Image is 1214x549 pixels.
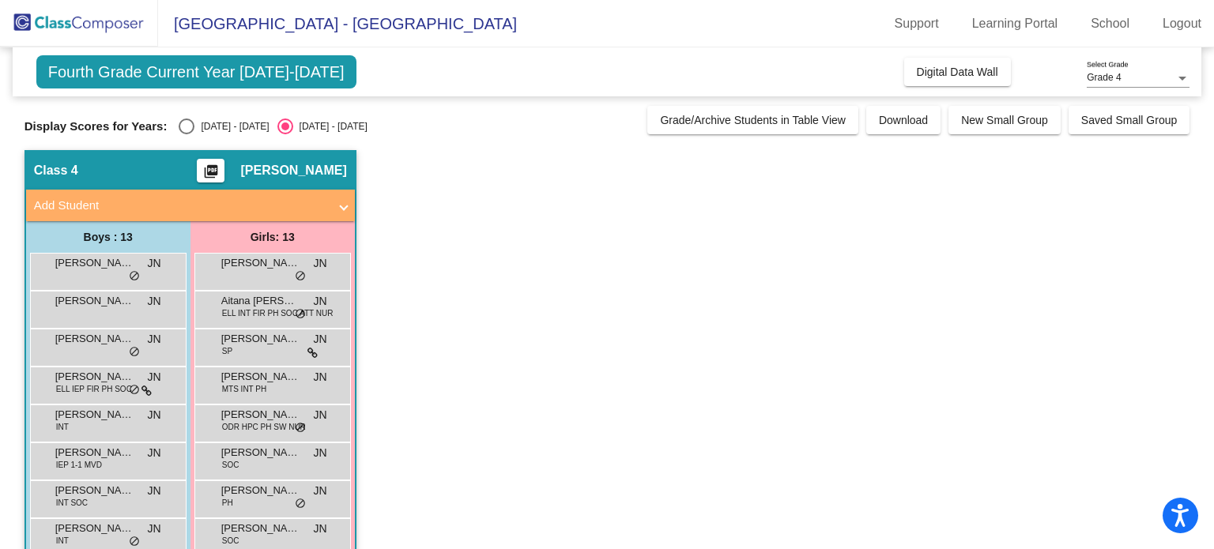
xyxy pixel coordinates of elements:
[948,106,1061,134] button: New Small Group
[222,345,232,357] span: SP
[55,293,134,309] span: [PERSON_NAME]
[148,331,161,348] span: JN
[197,159,224,182] button: Print Students Details
[34,163,78,179] span: Class 4
[295,422,306,434] span: do_not_disturb_alt
[129,536,140,548] span: do_not_disturb_alt
[866,106,941,134] button: Download
[148,483,161,499] span: JN
[148,407,161,423] span: JN
[179,118,367,134] mat-radio-group: Select an option
[148,445,161,461] span: JN
[314,293,327,310] span: JN
[295,270,306,283] span: do_not_disturb_alt
[904,58,1011,86] button: Digital Data Wall
[917,66,998,78] span: Digital Data Wall
[221,483,300,498] span: [PERSON_NAME]
[221,445,300,461] span: [PERSON_NAME]
[221,369,300,385] span: [PERSON_NAME]
[314,407,327,423] span: JN
[190,221,355,253] div: Girls: 13
[25,119,168,133] span: Display Scores for Years:
[960,11,1071,36] a: Learning Portal
[34,197,328,215] mat-panel-title: Add Student
[55,369,134,385] span: [PERSON_NAME]
[55,331,134,347] span: [PERSON_NAME]
[56,497,88,509] span: INT SOC
[1081,114,1177,126] span: Saved Small Group
[148,521,161,537] span: JN
[1150,11,1214,36] a: Logout
[1069,106,1189,134] button: Saved Small Group
[314,483,327,499] span: JN
[55,483,134,498] span: [PERSON_NAME]
[148,369,161,385] span: JN
[148,255,161,272] span: JN
[660,114,846,126] span: Grade/Archive Students in Table View
[129,384,140,397] span: do_not_disturb_alt
[314,255,327,272] span: JN
[221,255,300,271] span: [PERSON_NAME]
[36,55,356,88] span: Fourth Grade Current Year [DATE]-[DATE]
[221,521,300,536] span: [PERSON_NAME]
[293,119,368,133] div: [DATE] - [DATE]
[647,106,858,134] button: Grade/Archive Students in Table View
[129,270,140,283] span: do_not_disturb_alt
[1078,11,1142,36] a: School
[882,11,952,36] a: Support
[314,445,327,461] span: JN
[129,346,140,359] span: do_not_disturb_alt
[26,190,355,221] mat-expansion-panel-header: Add Student
[221,407,300,423] span: [PERSON_NAME]
[55,255,134,271] span: [PERSON_NAME]
[55,445,134,461] span: [PERSON_NAME]
[55,521,134,536] span: [PERSON_NAME]
[295,308,306,321] span: do_not_disturb_alt
[56,383,132,395] span: ELL IEP FIR PH SOC
[240,163,346,179] span: [PERSON_NAME]
[222,535,239,547] span: SOC
[314,331,327,348] span: JN
[55,407,134,423] span: [PERSON_NAME]
[879,114,928,126] span: Download
[295,498,306,510] span: do_not_disturb_alt
[1087,72,1121,83] span: Grade 4
[194,119,269,133] div: [DATE] - [DATE]
[222,307,334,319] span: ELL INT FIR PH SOC ATT NUR
[158,11,517,36] span: [GEOGRAPHIC_DATA] - [GEOGRAPHIC_DATA]
[56,459,102,471] span: IEP 1-1 MVD
[222,383,266,395] span: MTS INT PH
[221,331,300,347] span: [PERSON_NAME]
[26,221,190,253] div: Boys : 13
[314,521,327,537] span: JN
[222,459,239,471] span: SOC
[314,369,327,385] span: JN
[148,293,161,310] span: JN
[222,497,233,509] span: PH
[56,535,69,547] span: INT
[56,421,69,433] span: INT
[202,164,221,186] mat-icon: picture_as_pdf
[222,421,306,433] span: ODR HPC PH SW NUR
[961,114,1048,126] span: New Small Group
[221,293,300,309] span: Aitana [PERSON_NAME]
